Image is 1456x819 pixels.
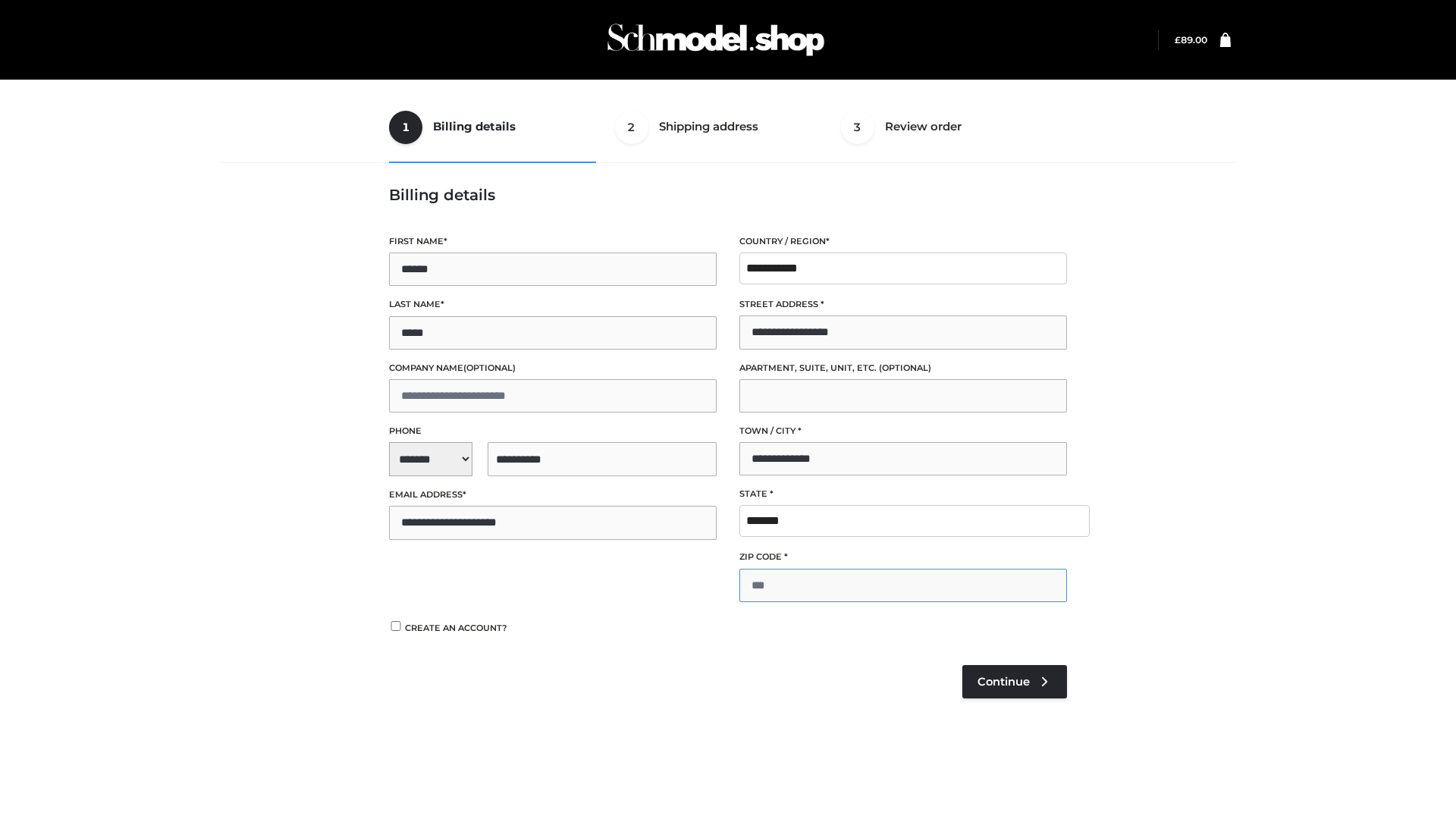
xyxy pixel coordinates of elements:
span: Create an account? [405,623,507,633]
label: Street address [739,297,1067,312]
span: (optional) [463,362,516,373]
span: (optional) [879,362,931,373]
h3: Billing details [389,186,1067,204]
a: Continue [962,665,1067,698]
label: First name [389,234,717,249]
label: Email address [389,488,717,502]
label: Country / Region [739,234,1067,249]
label: ZIP Code [739,550,1067,564]
span: Continue [977,675,1030,689]
input: Create an account? [389,621,403,631]
label: Company name [389,361,717,375]
label: Last name [389,297,717,312]
label: State [739,487,1067,501]
label: Apartment, suite, unit, etc. [739,361,1067,375]
span: £ [1175,34,1181,45]
a: £89.00 [1175,34,1207,45]
label: Phone [389,424,717,438]
bdi: 89.00 [1175,34,1207,45]
label: Town / City [739,424,1067,438]
img: Schmodel Admin 964 [602,10,830,70]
